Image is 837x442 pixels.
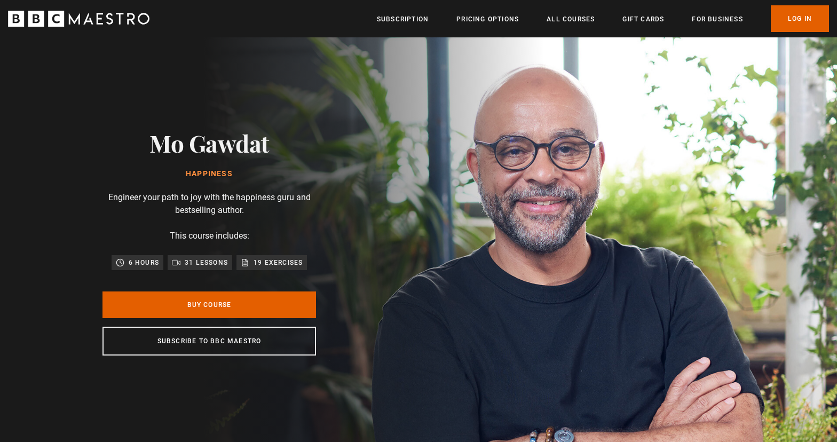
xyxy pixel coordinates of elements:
a: Pricing Options [456,14,519,25]
p: 19 exercises [254,257,303,268]
h1: Happiness [149,170,269,178]
nav: Primary [377,5,829,32]
svg: BBC Maestro [8,11,149,27]
a: Gift Cards [622,14,664,25]
a: Buy Course [102,291,316,318]
p: Engineer your path to joy with the happiness guru and bestselling author. [102,191,316,217]
p: 6 hours [129,257,159,268]
a: Subscription [377,14,429,25]
a: All Courses [547,14,595,25]
a: Subscribe to BBC Maestro [102,327,316,356]
h2: Mo Gawdat [149,129,269,156]
p: 31 lessons [185,257,228,268]
a: Log In [771,5,829,32]
p: This course includes: [170,230,249,242]
a: For business [692,14,743,25]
